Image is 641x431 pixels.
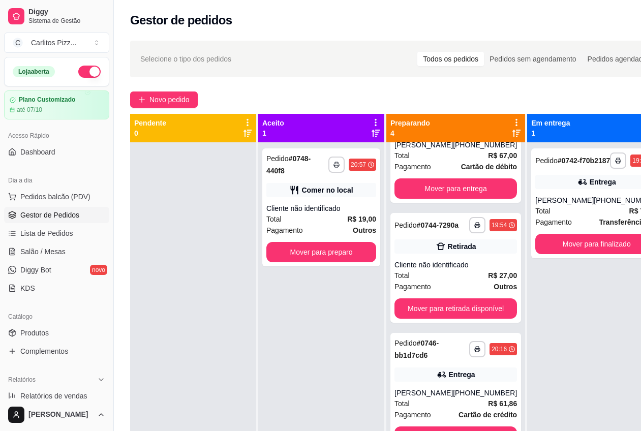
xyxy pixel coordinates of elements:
[301,185,353,195] div: Comer no local
[394,150,410,161] span: Total
[492,221,507,229] div: 19:54
[266,242,376,262] button: Mover para preparo
[28,17,105,25] span: Sistema de Gestão
[28,410,93,419] span: [PERSON_NAME]
[4,243,109,260] a: Salão / Mesas
[13,66,55,77] div: Loja aberta
[4,144,109,160] a: Dashboard
[353,226,376,234] strong: Outros
[4,325,109,341] a: Produtos
[4,207,109,223] a: Gestor de Pedidos
[394,281,431,292] span: Pagamento
[262,128,284,138] p: 1
[19,96,75,104] article: Plano Customizado
[20,283,35,293] span: KDS
[4,189,109,205] button: Pedidos balcão (PDV)
[459,411,517,419] strong: Cartão de crédito
[20,265,51,275] span: Diggy Bot
[4,90,109,119] a: Plano Customizadoaté 07/10
[394,339,417,347] span: Pedido
[266,155,311,175] strong: # 0748-440f8
[590,177,616,187] div: Entrega
[149,94,190,105] span: Novo pedido
[417,52,484,66] div: Todos os pedidos
[461,163,517,171] strong: Cartão de débito
[4,403,109,427] button: [PERSON_NAME]
[394,388,453,398] div: [PERSON_NAME]
[347,215,376,223] strong: R$ 19,00
[4,343,109,359] a: Complementos
[484,52,582,66] div: Pedidos sem agendamento
[4,172,109,189] div: Dia a dia
[453,140,517,150] div: [PHONE_NUMBER]
[4,128,109,144] div: Acesso Rápido
[8,376,36,384] span: Relatórios
[134,128,166,138] p: 0
[134,118,166,128] p: Pendente
[4,225,109,241] a: Lista de Pedidos
[78,66,101,78] button: Alterar Status
[20,391,87,401] span: Relatórios de vendas
[4,280,109,296] a: KDS
[20,247,66,257] span: Salão / Mesas
[4,309,109,325] div: Catálogo
[535,157,558,165] span: Pedido
[394,298,517,319] button: Mover para retirada disponível
[4,4,109,28] a: DiggySistema de Gestão
[20,210,79,220] span: Gestor de Pedidos
[266,225,303,236] span: Pagamento
[17,106,42,114] article: até 07/10
[390,118,430,128] p: Preparando
[130,12,232,28] h2: Gestor de pedidos
[394,221,417,229] span: Pedido
[351,161,366,169] div: 20:57
[390,128,430,138] p: 4
[449,370,475,380] div: Entrega
[448,241,476,252] div: Retirada
[130,91,198,108] button: Novo pedido
[535,205,551,217] span: Total
[4,388,109,404] a: Relatórios de vendas
[394,409,431,420] span: Pagamento
[531,118,570,128] p: Em entrega
[558,157,611,165] strong: # 0742-f70b2187
[13,38,23,48] span: C
[28,8,105,17] span: Diggy
[266,203,376,213] div: Cliente não identificado
[535,217,572,228] span: Pagamento
[535,195,594,205] div: [PERSON_NAME]
[138,96,145,103] span: plus
[417,221,459,229] strong: # 0744-7290a
[394,178,517,199] button: Mover para entrega
[266,213,282,225] span: Total
[531,128,570,138] p: 1
[262,118,284,128] p: Aceito
[394,161,431,172] span: Pagamento
[488,151,517,160] strong: R$ 67,00
[394,339,439,359] strong: # 0746-bb1d7cd6
[394,260,517,270] div: Cliente não identificado
[492,345,507,353] div: 20:16
[20,192,90,202] span: Pedidos balcão (PDV)
[4,262,109,278] a: Diggy Botnovo
[20,147,55,157] span: Dashboard
[31,38,76,48] div: Carlitos Pizz ...
[20,228,73,238] span: Lista de Pedidos
[20,346,68,356] span: Complementos
[494,283,517,291] strong: Outros
[394,270,410,281] span: Total
[394,398,410,409] span: Total
[488,271,517,280] strong: R$ 27,00
[394,140,453,150] div: [PERSON_NAME]
[20,328,49,338] span: Produtos
[488,399,517,408] strong: R$ 61,86
[453,388,517,398] div: [PHONE_NUMBER]
[266,155,289,163] span: Pedido
[140,53,231,65] span: Selecione o tipo dos pedidos
[4,33,109,53] button: Select a team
